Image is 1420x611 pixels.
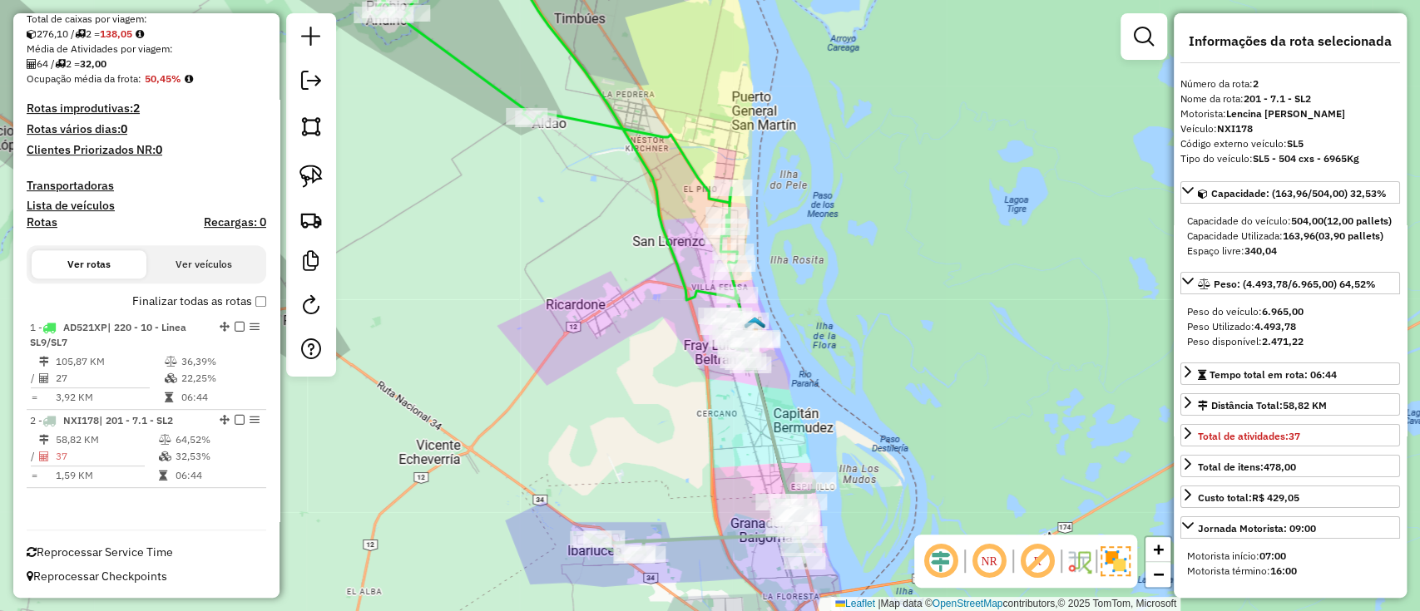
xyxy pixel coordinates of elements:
td: 36,39% [181,353,260,370]
h4: Rotas improdutivas: [27,101,266,116]
span: NXI178 [63,414,99,426]
em: Finalizar rota [235,415,245,425]
span: − [1153,564,1164,584]
span: Capacidade: (163,96/504,00) 32,53% [1211,187,1387,200]
strong: 2.471,22 [1262,335,1304,347]
span: | 220 - 10 - Linea SL9/SL7 [30,321,186,348]
td: 64,52% [175,431,259,448]
td: 06:44 [181,389,260,406]
h4: Informações da rota selecionada [1180,33,1400,49]
span: AD521XP [63,321,107,333]
span: Peso: (4.493,78/6.965,00) 64,52% [1214,278,1376,290]
a: Capacidade: (163,96/504,00) 32,53% [1180,181,1400,204]
strong: 4.493,78 [1254,320,1296,333]
div: Veículo: [1180,121,1400,136]
label: Finalizar todas as rotas [132,293,266,310]
a: Nova sessão e pesquisa [294,20,328,57]
div: Média de Atividades por viagem: [27,42,266,57]
strong: 2 [133,101,140,116]
a: OpenStreetMap [933,598,1003,609]
a: Zoom out [1145,562,1170,587]
strong: 37 [1289,430,1300,442]
em: Alterar sequência das rotas [220,322,230,332]
td: 27 [55,370,164,387]
h4: Transportadoras [27,179,266,193]
img: Fluxo de ruas [1066,548,1092,574]
div: 64 / 2 = [27,57,266,71]
h4: Recargas: 0 [204,215,266,229]
strong: 163,96 [1283,229,1315,242]
a: Total de atividades:37 [1180,424,1400,446]
div: Map data © contributors,© 2025 TomTom, Microsoft [831,597,1180,611]
em: Média calculada utilizando a maior ocupação (%Peso ou %Cubagem) de cada rota da sessão. Rotas cro... [185,74,193,84]
span: Ocultar NR [969,541,1009,581]
strong: Lencina [PERSON_NAME] [1226,107,1345,120]
i: % de utilização do peso [159,435,171,445]
button: Ver rotas [32,250,146,278]
span: | 201 - 7.1 - SL2 [99,414,173,426]
i: Total de Atividades [39,373,49,383]
a: Peso: (4.493,78/6.965,00) 64,52% [1180,272,1400,294]
strong: 201 - 7.1 - SL2 [1244,92,1311,105]
span: 1 - [30,321,186,348]
strong: R$ 429,05 [1252,491,1299,504]
strong: 504,00 [1291,214,1324,227]
strong: 340,04 [1244,244,1277,257]
div: Espaço livre: [1187,244,1393,259]
div: Jornada Motorista: 09:00 [1180,542,1400,585]
strong: SL5 [1287,137,1304,150]
td: 32,53% [175,448,259,465]
span: Ocultar deslocamento [921,541,961,581]
a: Criar rota [293,201,329,238]
strong: 32,00 [80,57,106,70]
i: % de utilização da cubagem [159,451,171,461]
a: Custo total:R$ 429,05 [1180,485,1400,508]
h4: Lista de veículos [27,199,266,213]
div: Código externo veículo: [1180,136,1400,151]
span: Reprocessar Checkpoints [27,569,167,584]
a: Leaflet [835,598,875,609]
span: Ocupação média da frota: [27,72,141,85]
a: Zoom in [1145,537,1170,562]
i: Total de Atividades [39,451,49,461]
div: Capacidade do veículo: [1187,214,1393,229]
img: PA - San Lorenzo [744,316,765,338]
td: 3,92 KM [55,389,164,406]
div: Motorista: [1180,106,1400,121]
a: Exportar sessão [294,64,328,101]
a: Tempo total em rota: 06:44 [1180,362,1400,385]
span: Total de atividades: [1198,430,1300,442]
i: Tempo total em rota [165,392,173,402]
i: % de utilização do peso [165,357,177,367]
em: Opções [250,415,260,425]
strong: 07:00 [1259,549,1286,562]
i: % de utilização da cubagem [165,373,177,383]
i: Distância Total [39,435,49,445]
td: 22,25% [181,370,260,387]
td: 58,82 KM [55,431,158,448]
td: 06:44 [175,467,259,484]
h4: Rotas vários dias: [27,122,266,136]
strong: 2 [1253,77,1259,90]
div: Peso Utilizado: [1187,319,1393,334]
div: Nome da rota: [1180,91,1400,106]
td: = [30,389,38,406]
strong: 138,05 [100,27,132,40]
div: Distância Total: [1198,398,1327,413]
strong: (03,90 pallets) [1315,229,1383,242]
strong: NXI178 [1217,122,1253,135]
div: Motorista término: [1187,564,1393,579]
div: Peso: (4.493,78/6.965,00) 64,52% [1180,298,1400,356]
h4: Clientes Priorizados NR: [27,143,266,157]
strong: 6.965,00 [1262,305,1304,318]
div: Número da rota: [1180,76,1400,91]
strong: 50,45% [145,72,181,85]
strong: 478,00 [1264,461,1296,473]
div: Jornada Motorista: 09:00 [1198,521,1316,536]
span: Tempo total em rota: 06:44 [1210,368,1337,381]
strong: 16:00 [1270,564,1297,577]
a: Exibir filtros [1127,20,1160,53]
span: 58,82 KM [1283,399,1327,411]
div: Peso disponível: [1187,334,1393,349]
a: Rotas [27,215,57,229]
